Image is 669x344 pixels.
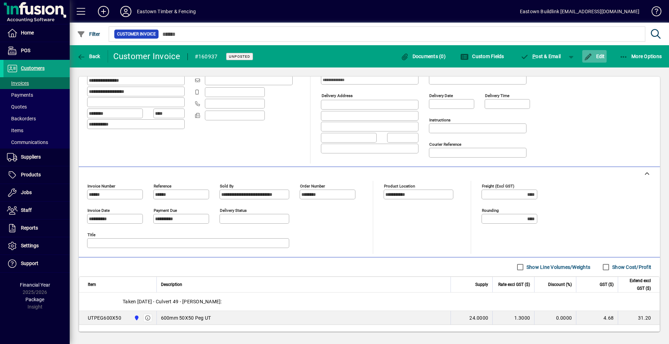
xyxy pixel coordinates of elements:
mat-label: Invoice number [87,184,115,189]
div: #160937 [195,51,218,62]
a: Products [3,166,70,184]
span: POS [21,48,30,53]
span: Jobs [21,190,32,195]
span: Items [7,128,23,133]
a: Home [3,24,70,42]
span: 24.0000 [469,314,488,321]
span: Invoices [7,80,29,86]
app-page-header-button: Back [70,50,108,63]
mat-label: Order number [300,184,325,189]
a: Knowledge Base [646,1,660,24]
span: Discount (%) [548,281,572,288]
div: 1.3000 [497,314,530,321]
button: Filter [75,28,102,40]
label: Show Cost/Profit [611,264,651,271]
span: Edit [584,54,605,59]
span: Rate excl GST ($) [498,281,530,288]
span: Description [161,281,182,288]
span: Package [25,297,44,302]
a: Invoices [3,77,70,89]
mat-label: Rounding [482,208,499,213]
mat-label: Title [87,232,95,237]
a: Staff [3,202,70,219]
button: Profile [115,5,137,18]
span: Item [88,281,96,288]
button: Custom Fields [459,50,506,63]
mat-label: Instructions [429,118,451,122]
a: Reports [3,219,70,237]
mat-label: Delivery time [485,93,509,98]
a: Communications [3,136,70,148]
button: Post & Email [517,50,564,63]
span: Quotes [7,104,27,110]
span: Home [21,30,34,35]
a: Quotes [3,101,70,113]
button: Edit [582,50,607,63]
span: 600mm 50X50 Peg UT [161,314,211,321]
a: Suppliers [3,149,70,166]
mat-label: Delivery status [220,208,247,213]
span: Custom Fields [460,54,504,59]
span: Staff [21,207,32,213]
span: Extend excl GST ($) [622,277,651,292]
span: Support [21,261,38,266]
span: Communications [7,139,48,145]
label: Show Line Volumes/Weights [525,264,590,271]
mat-label: Delivery date [429,93,453,98]
span: Back [77,54,100,59]
button: Back [75,50,102,63]
mat-label: Freight (excl GST) [482,184,514,189]
div: Taken [DATE] - Culvert 49 - [PERSON_NAME]: [79,293,660,311]
a: Payments [3,89,70,101]
a: Support [3,255,70,272]
span: Supply [475,281,488,288]
div: Eastown Buildlink [EMAIL_ADDRESS][DOMAIN_NAME] [520,6,639,17]
td: 4.68 [576,311,618,325]
span: Suppliers [21,154,41,160]
mat-label: Invoice date [87,208,110,213]
button: More Options [618,50,664,63]
div: Eastown Timber & Fencing [137,6,196,17]
mat-label: Courier Reference [429,142,461,147]
a: Settings [3,237,70,255]
span: P [532,54,536,59]
button: Add [92,5,115,18]
div: UTPEG600X50 [88,314,121,321]
mat-label: Product location [384,184,415,189]
a: POS [3,42,70,59]
td: 0.0000 [534,311,576,325]
span: Financial Year [20,282,50,288]
span: Payments [7,92,33,98]
span: Reports [21,225,38,231]
span: Filter [77,31,100,37]
span: Customers [21,65,45,71]
a: Jobs [3,184,70,201]
span: Products [21,172,41,177]
span: Documents (0) [400,54,446,59]
mat-label: Sold by [220,184,233,189]
a: Items [3,125,70,136]
span: Customer Invoice [117,31,156,38]
button: Documents (0) [399,50,447,63]
span: Settings [21,243,39,248]
span: Holyoake St [132,314,140,322]
mat-label: Payment due [154,208,177,213]
span: ost & Email [521,54,561,59]
span: More Options [620,54,662,59]
mat-label: Reference [154,184,171,189]
td: 31.20 [618,311,660,325]
a: Backorders [3,113,70,125]
div: Customer Invoice [113,51,180,62]
span: GST ($) [600,281,614,288]
span: Backorders [7,116,36,121]
span: Unposted [229,54,250,59]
